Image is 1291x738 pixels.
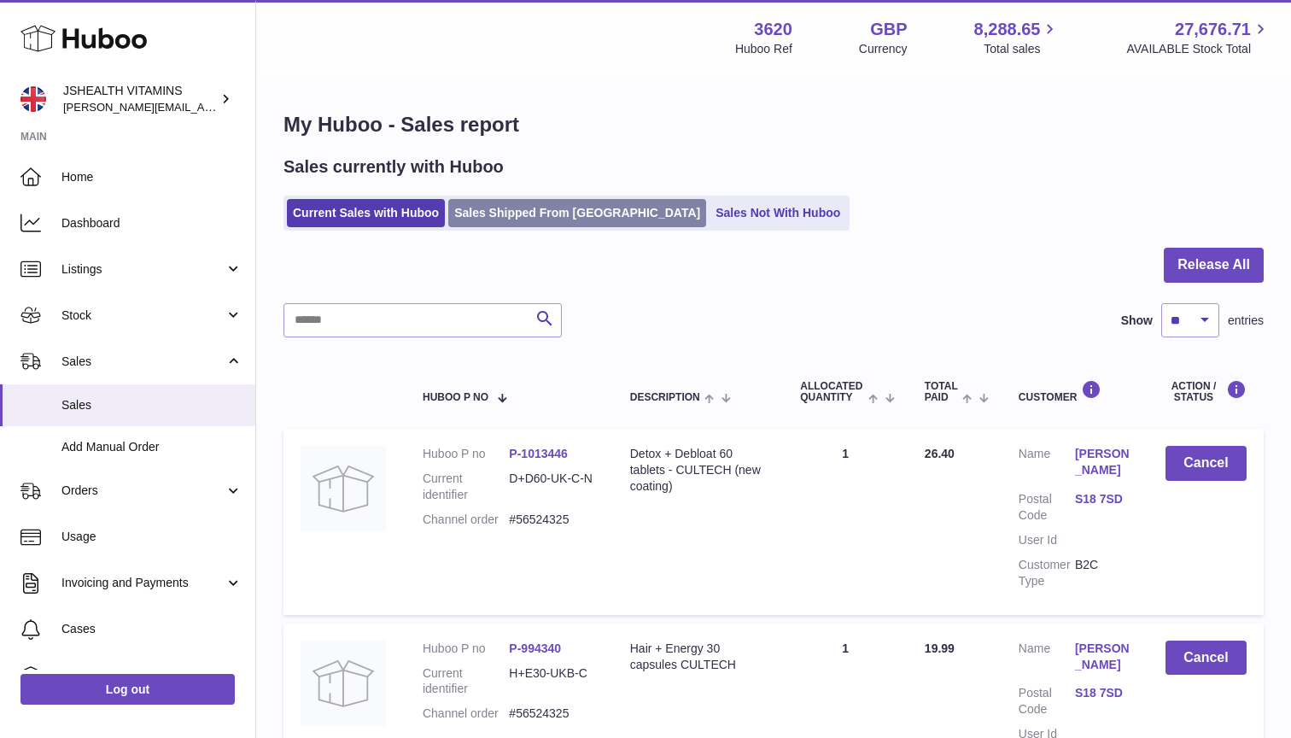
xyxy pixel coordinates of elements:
span: 19.99 [925,641,955,655]
span: Stock [61,307,225,324]
a: P-1013446 [509,447,568,460]
dt: Current identifier [423,471,509,503]
a: Current Sales with Huboo [287,199,445,227]
dt: Huboo P no [423,446,509,462]
div: Hair + Energy 30 capsules CULTECH [630,641,766,673]
div: Currency [859,41,908,57]
dt: Channel order [423,512,509,528]
div: Action / Status [1165,380,1247,403]
span: Add Manual Order [61,439,242,455]
h1: My Huboo - Sales report [283,111,1264,138]
span: Home [61,169,242,185]
span: 26.40 [925,447,955,460]
div: Huboo Ref [735,41,792,57]
dt: Huboo P no [423,641,509,657]
span: Dashboard [61,215,242,231]
dd: #56524325 [509,706,595,722]
div: Detox + Debloat 60 tablets - CULTECH (new coating) [630,446,766,495]
a: Sales Not With Huboo [710,199,846,227]
a: [PERSON_NAME] [1075,446,1131,478]
a: Sales Shipped From [GEOGRAPHIC_DATA] [448,199,706,227]
span: Usage [61,529,242,545]
dt: User Id [1019,532,1075,548]
span: Sales [61,397,242,413]
span: [PERSON_NAME][EMAIL_ADDRESS][DOMAIN_NAME] [63,100,342,114]
span: Orders [61,483,225,499]
dd: D+D60-UK-C-N [509,471,595,503]
dt: Name [1019,446,1075,483]
td: 1 [783,429,908,614]
span: AVAILABLE Stock Total [1126,41,1271,57]
a: [PERSON_NAME] [1075,641,1131,673]
div: JSHEALTH VITAMINS [63,83,217,115]
span: Description [630,392,700,403]
a: 8,288.65 Total sales [974,18,1060,57]
strong: 3620 [754,18,792,41]
dt: Name [1019,641,1075,677]
dt: Channel order [423,706,509,722]
button: Cancel [1165,641,1247,676]
span: Channels [61,667,242,683]
span: 27,676.71 [1175,18,1251,41]
span: Sales [61,354,225,370]
span: Total sales [984,41,1060,57]
span: Listings [61,261,225,278]
dd: B2C [1075,557,1131,589]
img: no-photo.jpg [301,641,386,726]
a: P-994340 [509,641,561,655]
button: Release All [1164,248,1264,283]
span: ALLOCATED Quantity [800,381,863,403]
dt: Current identifier [423,665,509,698]
a: Log out [20,674,235,705]
strong: GBP [870,18,907,41]
span: Cases [61,621,242,637]
button: Cancel [1165,446,1247,481]
span: Invoicing and Payments [61,575,225,591]
span: entries [1228,313,1264,329]
a: S18 7SD [1075,685,1131,701]
dt: Postal Code [1019,685,1075,717]
span: Huboo P no [423,392,488,403]
img: no-photo.jpg [301,446,386,531]
span: Total paid [925,381,958,403]
dd: #56524325 [509,512,595,528]
h2: Sales currently with Huboo [283,155,504,179]
dt: Postal Code [1019,491,1075,524]
dd: H+E30-UKB-C [509,665,595,698]
span: 8,288.65 [974,18,1041,41]
div: Customer [1019,380,1131,403]
dt: Customer Type [1019,557,1075,589]
a: 27,676.71 AVAILABLE Stock Total [1126,18,1271,57]
img: francesca@jshealthvitamins.com [20,86,46,112]
label: Show [1121,313,1153,329]
a: S18 7SD [1075,491,1131,507]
